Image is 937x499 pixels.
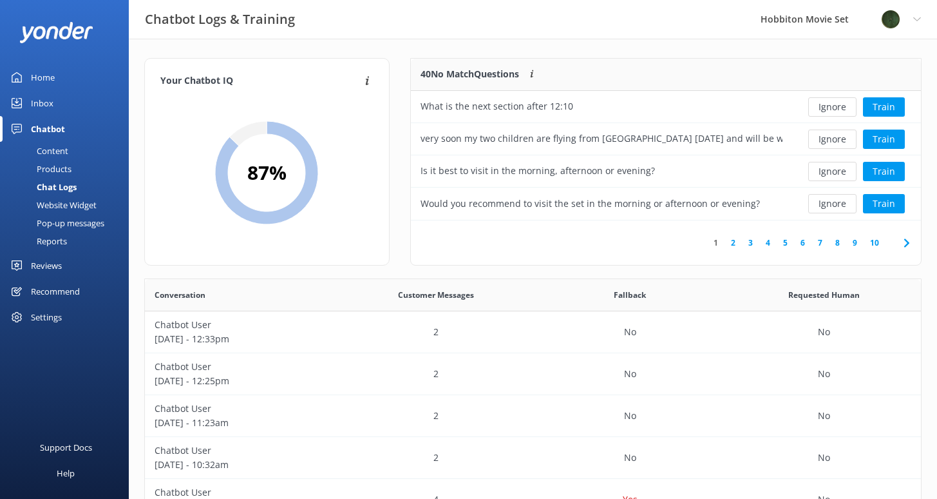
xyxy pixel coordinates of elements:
button: Ignore [808,162,857,181]
a: Website Widget [8,196,129,214]
img: yonder-white-logo.png [19,22,93,43]
div: Settings [31,304,62,330]
div: Products [8,160,71,178]
p: [DATE] - 11:23am [155,416,329,430]
a: 3 [742,237,759,249]
div: row [411,188,921,220]
div: Reviews [31,253,62,279]
p: No [624,325,636,339]
h2: 87 % [247,157,287,188]
p: No [624,451,636,465]
p: 2 [433,451,439,465]
p: [DATE] - 10:32am [155,458,329,472]
a: 9 [846,237,864,249]
div: Would you recommend to visit the set in the morning or afternoon or evening? [421,197,760,211]
p: 2 [433,367,439,381]
span: Requested Human [788,289,860,301]
a: 6 [794,237,811,249]
p: 40 No Match Questions [421,67,519,81]
div: Is it best to visit in the morning, afternoon or evening? [421,164,655,178]
span: Customer Messages [398,289,474,301]
span: Conversation [155,289,205,301]
div: Help [57,460,75,486]
div: Recommend [31,279,80,304]
div: row [411,91,921,123]
a: Chat Logs [8,178,129,196]
p: No [818,325,830,339]
button: Train [863,130,905,149]
div: row [145,437,921,479]
button: Ignore [808,130,857,149]
div: row [145,353,921,395]
p: No [818,409,830,423]
p: [DATE] - 12:33pm [155,332,329,346]
p: Chatbot User [155,318,329,332]
h3: Chatbot Logs & Training [145,9,295,30]
button: Train [863,162,905,181]
div: very soon my two children are flying from [GEOGRAPHIC_DATA] [DATE] and will be with you [DATE]. [421,132,782,146]
p: 2 [433,409,439,423]
a: 2 [724,237,742,249]
a: 4 [759,237,777,249]
button: Ignore [808,194,857,213]
div: row [411,155,921,188]
div: row [411,123,921,155]
div: row [145,395,921,437]
a: Reports [8,232,129,250]
div: Inbox [31,90,53,116]
p: No [818,367,830,381]
span: Fallback [614,289,646,301]
button: Train [863,194,905,213]
div: Chat Logs [8,178,77,196]
div: Pop-up messages [8,214,104,232]
a: 7 [811,237,829,249]
p: Chatbot User [155,444,329,458]
a: 5 [777,237,794,249]
p: Chatbot User [155,360,329,374]
div: Chatbot [31,116,65,142]
p: No [624,409,636,423]
div: Home [31,64,55,90]
a: Pop-up messages [8,214,129,232]
a: 8 [829,237,846,249]
p: No [818,451,830,465]
div: Website Widget [8,196,97,214]
div: Reports [8,232,67,250]
div: grid [411,91,921,220]
div: Support Docs [40,435,92,460]
img: 34-1720495293.png [881,10,900,29]
div: row [145,311,921,353]
div: What is the next section after 12:10 [421,99,573,113]
button: Ignore [808,97,857,117]
p: [DATE] - 12:25pm [155,374,329,388]
a: 10 [864,237,885,249]
p: Chatbot User [155,402,329,416]
a: Content [8,142,129,160]
h4: Your Chatbot IQ [160,74,361,88]
a: Products [8,160,129,178]
button: Train [863,97,905,117]
a: 1 [707,237,724,249]
p: No [624,367,636,381]
div: Content [8,142,68,160]
p: 2 [433,325,439,339]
